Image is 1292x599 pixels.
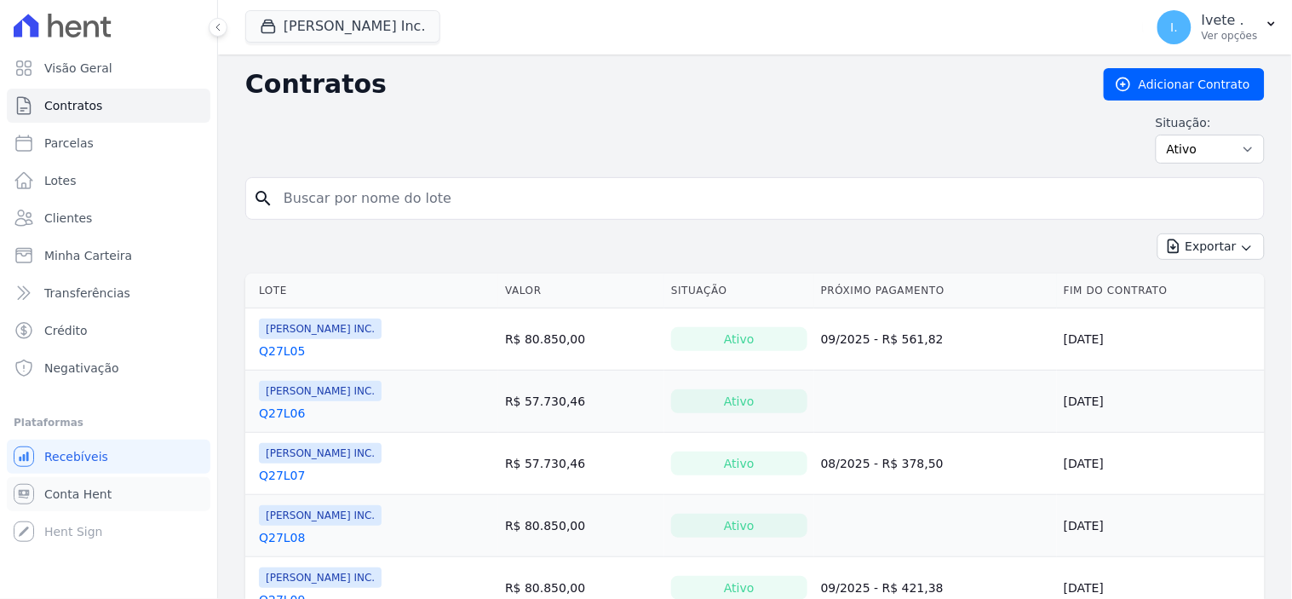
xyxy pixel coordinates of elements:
[671,452,807,475] div: Ativo
[44,135,94,152] span: Parcelas
[814,274,1057,308] th: Próximo Pagamento
[44,247,132,264] span: Minha Carteira
[1057,308,1265,371] td: [DATE]
[14,412,204,433] div: Plataformas
[664,274,814,308] th: Situação
[7,276,210,310] a: Transferências
[7,201,210,235] a: Clientes
[498,308,664,371] td: R$ 80.850,00
[253,188,273,209] i: search
[259,381,382,401] span: [PERSON_NAME] INC.
[7,314,210,348] a: Crédito
[1202,12,1258,29] p: Ivete .
[671,514,807,538] div: Ativo
[671,389,807,413] div: Ativo
[1144,3,1292,51] button: I. Ivete . Ver opções
[259,405,305,422] a: Q27L06
[7,51,210,85] a: Visão Geral
[1057,433,1265,495] td: [DATE]
[1057,274,1265,308] th: Fim do Contrato
[259,467,305,484] a: Q27L07
[44,448,108,465] span: Recebíveis
[7,351,210,385] a: Negativação
[1171,21,1179,33] span: I.
[1057,495,1265,557] td: [DATE]
[273,181,1257,216] input: Buscar por nome do lote
[498,371,664,433] td: R$ 57.730,46
[44,210,92,227] span: Clientes
[259,443,382,464] span: [PERSON_NAME] INC.
[259,319,382,339] span: [PERSON_NAME] INC.
[259,529,305,546] a: Q27L08
[259,505,382,526] span: [PERSON_NAME] INC.
[44,322,88,339] span: Crédito
[44,97,102,114] span: Contratos
[671,327,807,351] div: Ativo
[259,567,382,588] span: [PERSON_NAME] INC.
[44,172,77,189] span: Lotes
[1157,233,1265,260] button: Exportar
[7,239,210,273] a: Minha Carteira
[245,274,498,308] th: Lote
[44,285,130,302] span: Transferências
[7,440,210,474] a: Recebíveis
[498,274,664,308] th: Valor
[498,433,664,495] td: R$ 57.730,46
[1202,29,1258,43] p: Ver opções
[7,164,210,198] a: Lotes
[44,360,119,377] span: Negativação
[821,332,944,346] a: 09/2025 - R$ 561,82
[821,581,944,595] a: 09/2025 - R$ 421,38
[821,457,944,470] a: 08/2025 - R$ 378,50
[1156,114,1265,131] label: Situação:
[44,60,112,77] span: Visão Geral
[245,69,1077,100] h2: Contratos
[7,477,210,511] a: Conta Hent
[1104,68,1265,101] a: Adicionar Contrato
[7,89,210,123] a: Contratos
[44,486,112,503] span: Conta Hent
[245,10,440,43] button: [PERSON_NAME] Inc.
[1057,371,1265,433] td: [DATE]
[259,343,305,360] a: Q27L05
[498,495,664,557] td: R$ 80.850,00
[7,126,210,160] a: Parcelas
